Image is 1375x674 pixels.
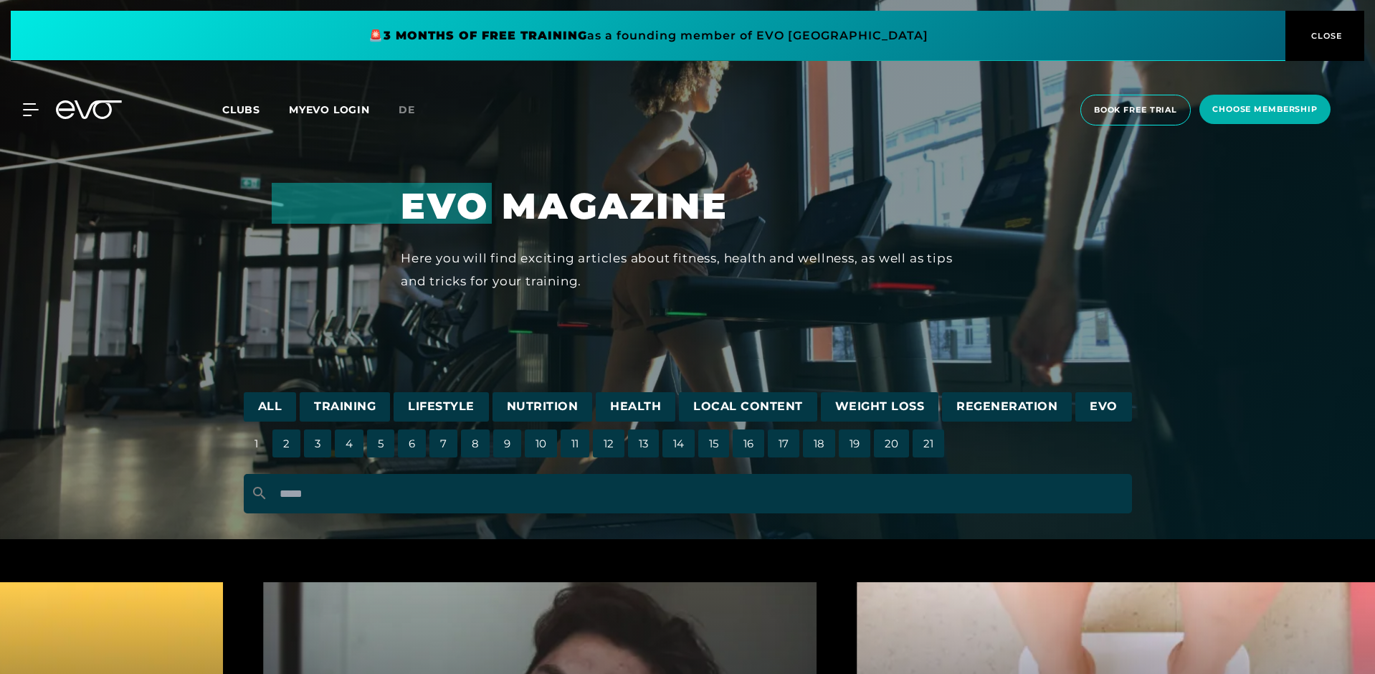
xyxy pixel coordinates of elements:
[244,392,297,422] a: All
[628,429,659,457] span: 13
[525,436,557,452] a: 10
[304,436,331,452] a: 3
[1094,104,1177,116] span: book free trial
[768,436,799,452] a: 17
[593,429,624,457] span: 12
[593,436,624,452] a: 12
[1075,392,1132,422] a: EVO
[596,392,675,422] a: Health
[733,429,764,457] span: 16
[803,436,835,452] a: 18
[304,429,331,457] span: 3
[839,429,870,457] span: 19
[913,429,944,457] span: 21
[401,247,974,293] div: Here you will find exciting articles about fitness, health and wellness, as well as tips and tric...
[1285,11,1364,61] button: CLOSE
[300,392,390,422] a: Training
[561,436,589,452] a: 11
[942,392,1072,422] a: Regeneration
[698,436,729,452] a: 15
[429,436,457,452] a: 7
[839,436,870,452] a: 19
[222,103,260,116] span: Clubs
[399,102,432,118] a: de
[398,429,426,457] span: 6
[398,436,426,452] a: 6
[874,436,909,452] a: 20
[733,436,764,452] a: 16
[394,392,489,422] a: Lifestyle
[698,429,729,457] span: 15
[429,429,457,457] span: 7
[768,429,799,457] span: 17
[803,429,835,457] span: 18
[561,429,589,457] span: 11
[272,429,300,457] span: 2
[289,103,370,116] a: MYEVO LOGIN
[493,392,593,422] a: Nutrition
[399,103,415,116] span: de
[1076,95,1195,125] a: book free trial
[493,436,521,452] a: 9
[1308,29,1343,42] span: CLOSE
[1195,95,1335,125] a: choose membership
[913,436,944,452] a: 21
[335,429,363,457] span: 4
[222,103,289,116] a: Clubs
[874,429,909,457] span: 20
[679,392,817,422] a: Local Content
[461,436,490,452] a: 8
[367,436,394,452] a: 5
[493,429,521,457] span: 9
[461,429,490,457] span: 8
[662,436,695,452] a: 14
[335,436,363,452] a: 4
[525,429,557,457] span: 10
[401,184,728,228] a: EVO Magazine
[244,436,269,452] a: 1
[272,436,300,452] a: 2
[1212,103,1318,115] span: choose membership
[662,429,695,457] span: 14
[367,429,394,457] span: 5
[821,392,939,422] a: Weight loss
[628,436,659,452] a: 13
[244,429,269,457] span: 1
